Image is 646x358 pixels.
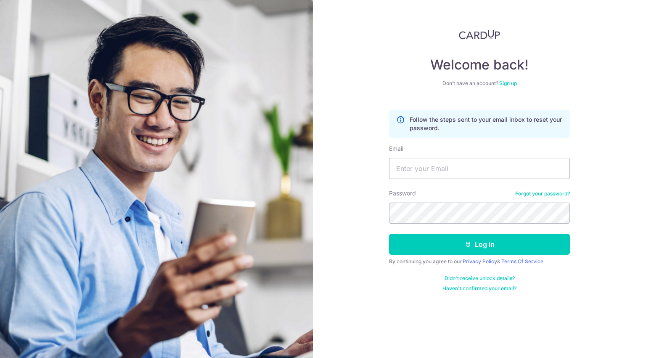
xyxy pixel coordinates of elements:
[389,56,570,73] h4: Welcome back!
[389,80,570,87] div: Don’t have an account?
[442,285,516,292] a: Haven't confirmed your email?
[389,144,403,153] label: Email
[515,190,570,197] a: Forgot your password?
[499,80,517,86] a: Sign up
[389,258,570,265] div: By continuing you agree to our &
[410,115,563,132] p: Follow the steps sent to your email inbox to reset your password.
[389,234,570,255] button: Log in
[501,258,543,264] a: Terms Of Service
[389,189,416,198] label: Password
[463,258,497,264] a: Privacy Policy
[445,275,515,282] a: Didn't receive unlock details?
[389,158,570,179] input: Enter your Email
[459,29,500,40] img: CardUp Logo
